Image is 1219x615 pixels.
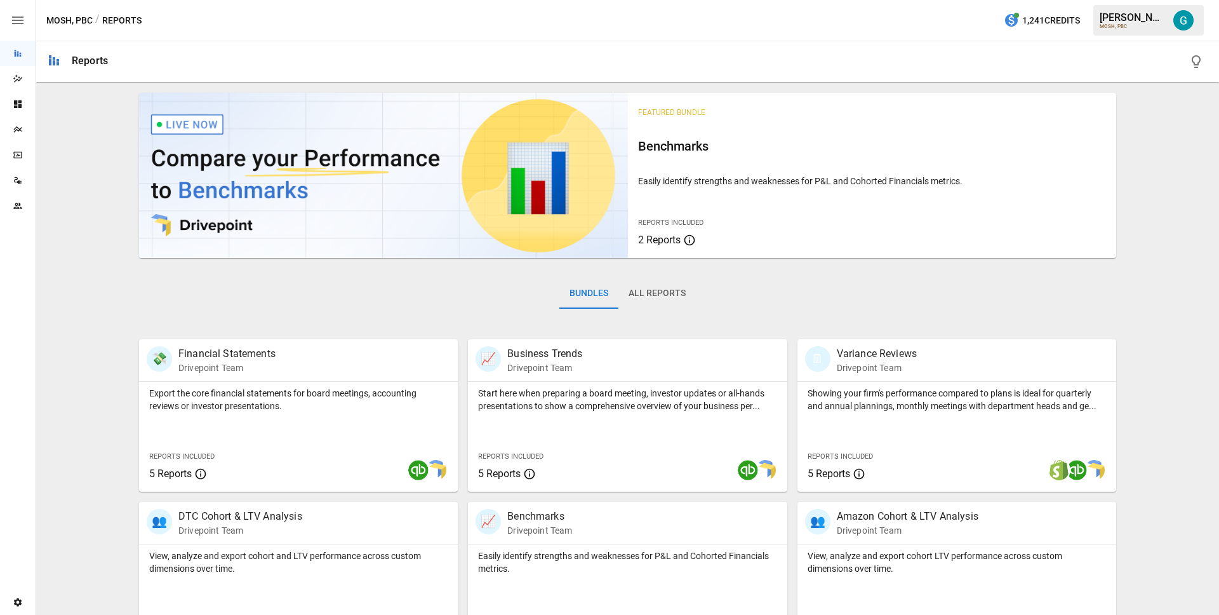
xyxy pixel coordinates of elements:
[808,550,1106,575] p: View, analyze and export cohort LTV performance across custom dimensions over time.
[1049,460,1069,480] img: shopify
[837,362,917,374] p: Drivepoint Team
[408,460,429,480] img: quickbooks
[559,278,618,309] button: Bundles
[618,278,696,309] button: All Reports
[805,346,830,372] div: 🗓
[738,460,758,480] img: quickbooks
[478,550,776,575] p: Easily identify strengths and weaknesses for P&L and Cohorted Financials metrics.
[1067,460,1087,480] img: quickbooks
[178,524,302,537] p: Drivepoint Team
[139,93,628,258] img: video thumbnail
[476,509,501,534] div: 📈
[95,13,100,29] div: /
[147,346,172,372] div: 💸
[756,460,776,480] img: smart model
[478,387,776,412] p: Start here when preparing a board meeting, investor updates or all-hands presentations to show a ...
[46,13,93,29] button: MOSH, PBC
[178,346,276,362] p: Financial Statements
[478,468,521,480] span: 5 Reports
[837,346,917,362] p: Variance Reviews
[638,234,681,246] span: 2 Reports
[507,362,582,374] p: Drivepoint Team
[478,452,543,461] span: Reports Included
[808,387,1106,412] p: Showing your firm's performance compared to plans is ideal for quarterly and annual plannings, mo...
[507,524,572,537] p: Drivepoint Team
[638,108,705,117] span: Featured Bundle
[1100,24,1166,29] div: MOSH, PBC
[1166,3,1201,38] button: Gavin Acres
[837,509,978,524] p: Amazon Cohort & LTV Analysis
[476,346,501,372] div: 📈
[1022,13,1080,29] span: 1,241 Credits
[178,509,302,524] p: DTC Cohort & LTV Analysis
[426,460,446,480] img: smart model
[1173,10,1194,30] img: Gavin Acres
[149,452,215,461] span: Reports Included
[999,9,1085,32] button: 1,241Credits
[149,387,448,412] p: Export the core financial statements for board meetings, accounting reviews or investor presentat...
[808,452,873,461] span: Reports Included
[507,509,572,524] p: Benchmarks
[507,346,582,362] p: Business Trends
[638,136,1107,156] h6: Benchmarks
[147,509,172,534] div: 👥
[149,468,192,480] span: 5 Reports
[638,175,1107,187] p: Easily identify strengths and weaknesses for P&L and Cohorted Financials metrics.
[805,509,830,534] div: 👥
[72,55,108,67] div: Reports
[638,219,703,227] span: Reports Included
[808,468,850,480] span: 5 Reports
[178,362,276,374] p: Drivepoint Team
[837,524,978,537] p: Drivepoint Team
[1084,460,1105,480] img: smart model
[1100,11,1166,24] div: [PERSON_NAME]
[149,550,448,575] p: View, analyze and export cohort and LTV performance across custom dimensions over time.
